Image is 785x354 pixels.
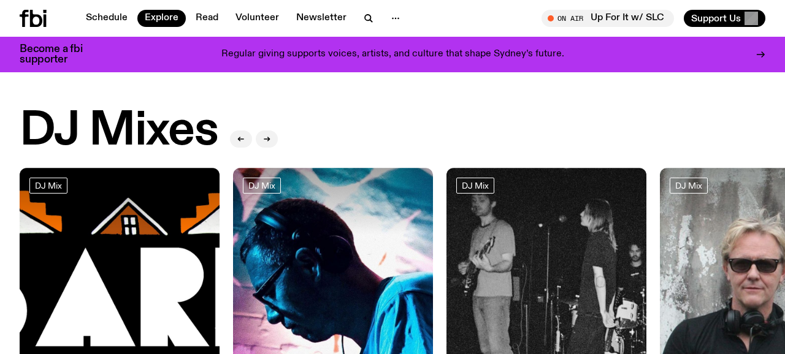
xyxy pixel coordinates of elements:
[20,108,218,154] h2: DJ Mixes
[188,10,226,27] a: Read
[462,181,489,190] span: DJ Mix
[29,178,67,194] a: DJ Mix
[248,181,275,190] span: DJ Mix
[78,10,135,27] a: Schedule
[221,49,564,60] p: Regular giving supports voices, artists, and culture that shape Sydney’s future.
[137,10,186,27] a: Explore
[670,178,708,194] a: DJ Mix
[684,10,765,27] button: Support Us
[289,10,354,27] a: Newsletter
[542,10,674,27] button: On AirUp For It w/ SLC
[35,181,62,190] span: DJ Mix
[456,178,494,194] a: DJ Mix
[228,10,286,27] a: Volunteer
[243,178,281,194] a: DJ Mix
[691,13,741,24] span: Support Us
[675,181,702,190] span: DJ Mix
[20,44,98,65] h3: Become a fbi supporter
